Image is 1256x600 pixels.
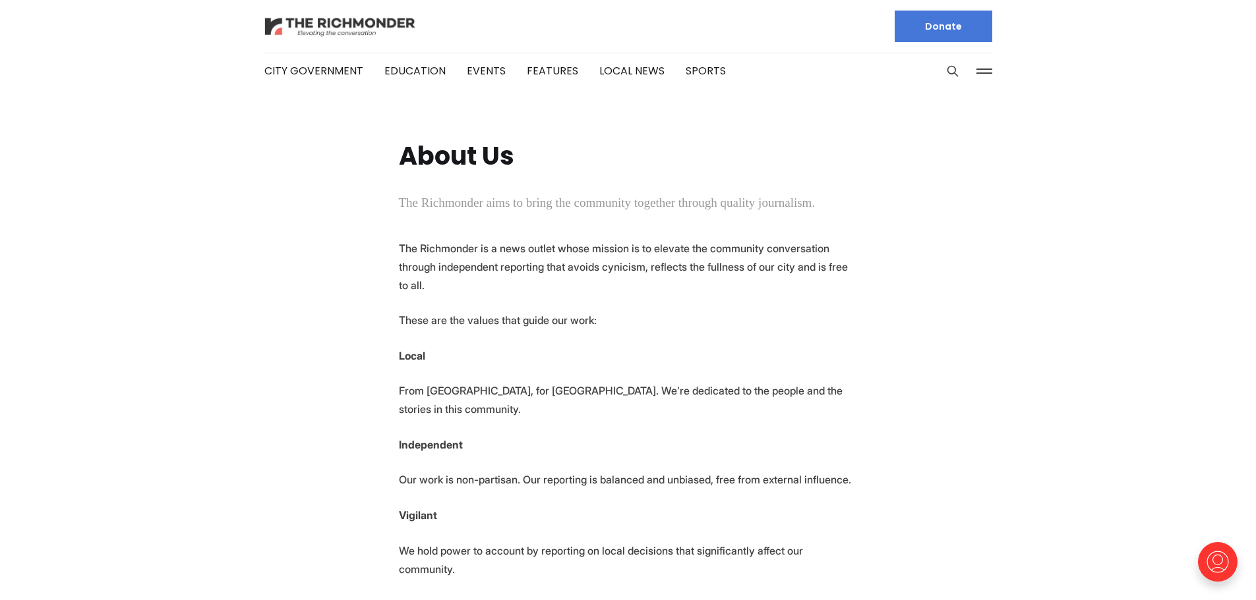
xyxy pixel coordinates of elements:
[399,311,858,329] p: These are the values that guide our work:
[384,63,446,78] a: Education
[1187,535,1256,600] iframe: portal-trigger
[264,15,416,38] img: The Richmonder
[399,381,858,418] p: From [GEOGRAPHIC_DATA], for [GEOGRAPHIC_DATA]. We’re dedicated to the people and the stories in t...
[599,63,665,78] a: Local News
[399,470,858,489] p: Our work is non-partisan. Our reporting is balanced and unbiased, free from external influence.
[399,142,514,170] h1: About Us
[527,63,578,78] a: Features
[467,63,506,78] a: Events
[895,11,992,42] a: Donate
[399,239,858,294] p: The Richmonder is a news outlet whose mission is to elevate the community conversation through in...
[686,63,726,78] a: Sports
[943,61,963,81] button: Search this site
[399,438,463,451] strong: Independent
[399,541,858,578] p: We hold power to account by reporting on local decisions that significantly affect our community.
[399,194,816,213] p: The Richmonder aims to bring the community together through quality journalism.
[399,349,425,362] strong: Local
[399,508,437,522] strong: Vigilant
[264,63,363,78] a: City Government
